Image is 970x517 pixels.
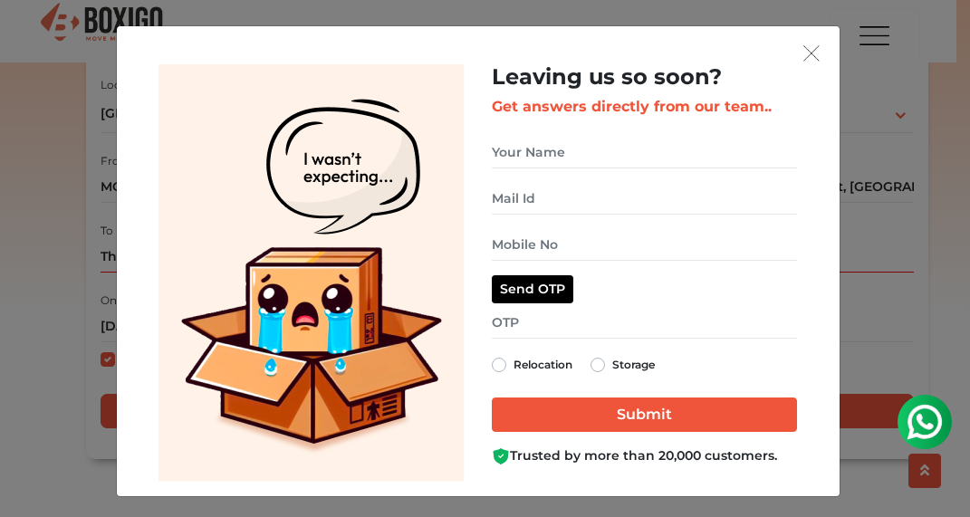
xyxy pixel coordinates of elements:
[158,64,465,482] img: Lead Welcome Image
[492,275,573,303] button: Send OTP
[492,229,797,261] input: Mobile No
[492,183,797,215] input: Mail Id
[492,64,797,91] h2: Leaving us so soon?
[492,137,797,168] input: Your Name
[492,446,797,465] div: Trusted by more than 20,000 customers.
[492,397,797,432] input: Submit
[612,354,655,376] label: Storage
[492,98,797,115] h3: Get answers directly from our team..
[514,354,572,376] label: Relocation
[492,307,797,339] input: OTP
[803,45,820,62] img: exit
[18,18,54,54] img: whatsapp-icon.svg
[492,447,510,465] img: Boxigo Customer Shield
